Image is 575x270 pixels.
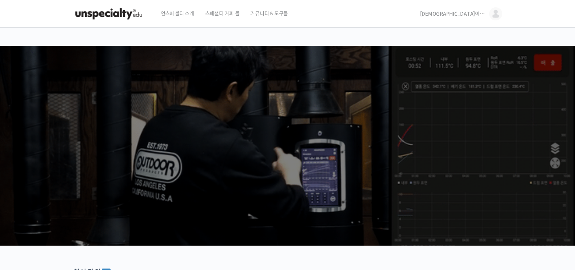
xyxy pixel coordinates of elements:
p: 시간과 장소에 구애받지 않고, 검증된 커리큘럼으로 [7,151,568,162]
p: [PERSON_NAME]을 다하는 당신을 위해, 최고와 함께 만든 커피 클래스 [7,111,568,148]
span: [DEMOGRAPHIC_DATA]이라부러 [420,11,486,17]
